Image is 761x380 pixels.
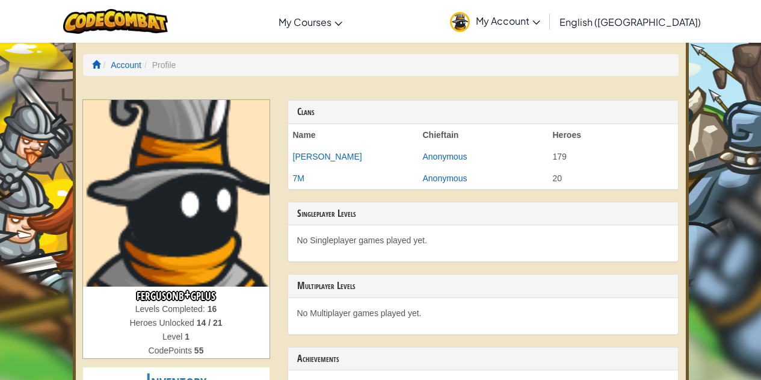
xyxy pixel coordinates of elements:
a: English ([GEOGRAPHIC_DATA]) [553,5,707,38]
strong: 1 [185,332,189,341]
a: Anonymous [423,152,467,161]
h3: Multiplayer Levels [297,281,669,291]
strong: 14 / 21 [197,318,223,328]
h3: Singleplayer Levels [297,208,669,219]
h3: Achievements [297,354,669,364]
strong: 55 [194,346,204,355]
td: 20 [548,167,678,189]
img: CodeCombat logo [63,9,168,34]
span: My Courses [279,16,331,28]
span: CodePoints [149,346,194,355]
p: No Singleplayer games played yet. [297,234,669,246]
td: 179 [548,146,678,167]
span: English ([GEOGRAPHIC_DATA]) [559,16,701,28]
th: Heroes [548,124,678,146]
a: [PERSON_NAME] [293,152,362,161]
img: avatar [450,12,470,32]
span: Levels Completed: [135,304,208,314]
a: 7M [293,173,304,183]
li: Profile [141,59,176,71]
p: No Multiplayer games played yet. [297,307,669,319]
span: Level [162,332,185,341]
h3: fergusonb+gplus [83,287,270,303]
a: Account [111,60,141,70]
a: Anonymous [423,173,467,183]
th: Name [288,124,418,146]
a: My Courses [273,5,348,38]
a: My Account [444,2,546,40]
strong: 16 [208,304,217,314]
span: Heroes Unlocked [129,318,196,328]
span: My Account [476,14,540,27]
h3: Clans [297,107,669,117]
th: Chieftain [418,124,548,146]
